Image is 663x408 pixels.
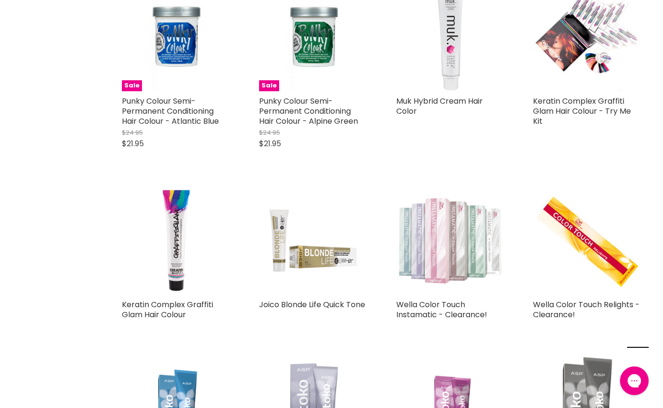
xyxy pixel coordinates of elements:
[259,187,368,295] img: Joico Blonde Life Quick Tone
[533,96,631,127] a: Keratin Complex Graffiti Glam Hair Colour - Try Me Kit
[396,299,487,320] a: Wella Color Touch Instamatic - Clearance!
[259,128,280,137] span: $24.95
[122,128,143,137] span: $24.95
[259,138,281,149] span: $21.95
[259,80,279,91] span: Sale
[533,299,640,320] a: Wella Color Touch Relights - Clearance!
[122,96,219,127] a: Punky Colour Semi-Permanent Conditioning Hair Colour - Atlantic Blue
[122,187,230,295] a: Keratin Complex Graffiti Glam Hair Colour
[396,187,505,295] img: Wella Color Touch Instamatic - Clearance!
[259,96,358,127] a: Punky Colour Semi-Permanent Conditioning Hair Colour - Alpine Green
[259,299,365,310] a: Joico Blonde Life Quick Tone
[533,187,641,295] a: Wella Color Touch Relights - Clearance!
[122,80,142,91] span: Sale
[159,187,194,295] img: Keratin Complex Graffiti Glam Hair Colour
[615,363,653,398] iframe: Gorgias live chat messenger
[533,193,641,289] img: Wella Color Touch Relights - Clearance!
[122,299,213,320] a: Keratin Complex Graffiti Glam Hair Colour
[122,138,144,149] span: $21.95
[396,96,483,117] a: Muk Hybrid Cream Hair Color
